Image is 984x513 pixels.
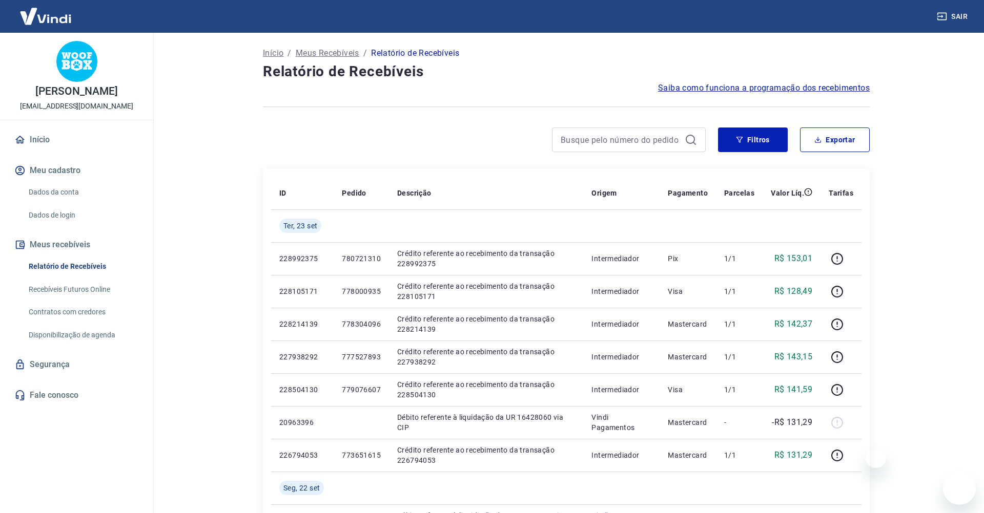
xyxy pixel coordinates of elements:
p: 1/1 [724,450,754,460]
iframe: Fechar mensagem [866,447,886,468]
p: Intermediador [591,384,651,395]
p: 777527893 [342,352,381,362]
p: 1/1 [724,286,754,296]
button: Filtros [718,127,788,152]
p: ID [279,188,286,198]
img: 1d853f19-f423-47f9-8365-e742bc342c87.jpeg [56,41,97,82]
a: Início [263,47,283,59]
p: Pedido [342,188,366,198]
button: Exportar [800,127,870,152]
p: 228504130 [279,384,325,395]
p: R$ 142,37 [774,318,813,330]
p: -R$ 131,29 [772,416,812,429]
p: 228105171 [279,286,325,296]
iframe: Botão para abrir a janela de mensagens [943,472,976,505]
p: 1/1 [724,253,754,264]
a: Saiba como funciona a programação dos recebimentos [658,82,870,94]
p: R$ 141,59 [774,383,813,396]
p: 20963396 [279,417,325,427]
p: 228992375 [279,253,325,264]
p: 1/1 [724,384,754,395]
p: Intermediador [591,253,651,264]
p: 773651615 [342,450,381,460]
a: Disponibilização de agenda [25,325,141,346]
p: Valor Líq. [771,188,804,198]
p: - [724,417,754,427]
h4: Relatório de Recebíveis [263,61,870,82]
p: 778000935 [342,286,381,296]
p: 779076607 [342,384,381,395]
a: Contratos com credores [25,302,141,323]
p: Descrição [397,188,432,198]
p: Crédito referente ao recebimento da transação 226794053 [397,445,575,465]
p: Mastercard [668,319,708,329]
p: Vindi Pagamentos [591,412,651,433]
a: Dados de login [25,205,141,226]
p: Mastercard [668,450,708,460]
p: Tarifas [829,188,853,198]
p: Crédito referente ao recebimento da transação 228504130 [397,379,575,400]
p: Intermediador [591,286,651,296]
a: Fale conosco [12,384,141,407]
p: 1/1 [724,319,754,329]
a: Dados da conta [25,182,141,203]
p: R$ 131,29 [774,449,813,461]
p: Mastercard [668,352,708,362]
p: R$ 128,49 [774,285,813,297]
p: Intermediador [591,319,651,329]
p: Relatório de Recebíveis [371,47,459,59]
p: Crédito referente ao recebimento da transação 228105171 [397,281,575,302]
p: R$ 153,01 [774,252,813,265]
button: Meu cadastro [12,159,141,182]
button: Sair [935,7,972,26]
p: [PERSON_NAME] [35,86,117,97]
img: Vindi [12,1,79,32]
p: 227938292 [279,352,325,362]
p: 226794053 [279,450,325,460]
p: Crédito referente ao recebimento da transação 228214139 [397,314,575,334]
p: 778304096 [342,319,381,329]
a: Meus Recebíveis [296,47,359,59]
input: Busque pelo número do pedido [561,132,681,147]
p: Pagamento [668,188,708,198]
p: 780721310 [342,253,381,264]
span: Seg, 22 set [283,483,320,493]
p: / [363,47,367,59]
p: Débito referente à liquidação da UR 16428060 via CIP [397,412,575,433]
button: Meus recebíveis [12,233,141,256]
p: Crédito referente ao recebimento da transação 228992375 [397,248,575,269]
p: / [288,47,291,59]
p: Mastercard [668,417,708,427]
p: Visa [668,384,708,395]
p: Intermediador [591,450,651,460]
p: 228214139 [279,319,325,329]
span: Ter, 23 set [283,221,317,231]
p: Pix [668,253,708,264]
p: Crédito referente ao recebimento da transação 227938292 [397,347,575,367]
p: R$ 143,15 [774,351,813,363]
a: Recebíveis Futuros Online [25,279,141,300]
a: Relatório de Recebíveis [25,256,141,277]
a: Início [12,129,141,151]
p: Intermediador [591,352,651,362]
p: Origem [591,188,617,198]
p: [EMAIL_ADDRESS][DOMAIN_NAME] [20,101,133,112]
p: Visa [668,286,708,296]
a: Segurança [12,353,141,376]
p: 1/1 [724,352,754,362]
p: Parcelas [724,188,754,198]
